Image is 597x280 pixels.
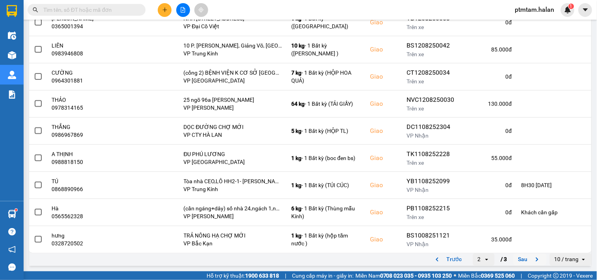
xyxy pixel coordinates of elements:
[370,18,397,27] div: Giao
[292,101,305,107] span: 64 kg
[285,271,286,280] span: |
[466,18,512,26] div: 0 đ
[184,77,282,85] div: VP [GEOGRAPHIC_DATA]
[521,181,587,189] div: 8H30 [DATE]
[355,271,452,280] span: Miền Nam
[15,209,17,211] sup: 1
[407,77,456,85] div: Trên xe
[184,239,282,247] div: VP Bắc Kạn
[52,150,126,158] div: A THỊNH
[521,208,587,216] div: Khách cần gấp
[162,7,168,13] span: plus
[184,96,282,104] div: 25 ngõ 96a [PERSON_NAME]
[509,5,561,15] span: ptmtam.halan
[43,6,136,14] input: Tìm tên, số ĐT hoặc mã đơn
[466,46,512,53] div: 85.000 đ
[292,42,305,49] span: 10 kg
[553,273,559,278] span: copyright
[501,255,507,264] span: / 3
[8,263,16,271] span: message
[407,231,456,240] div: BS1008251121
[52,96,126,104] div: THẢO
[292,127,361,135] div: - 1 Bất kỳ (HỘP TL)
[370,126,397,136] div: Giao
[52,50,126,57] div: 0983946808
[292,204,361,220] div: - 1 Bất kỳ (Thùng mẫu Kính)
[8,31,16,40] img: warehouse-icon
[176,3,190,17] button: file-add
[184,131,282,139] div: VP CTY HÀ LAN
[407,204,456,213] div: PB1108252215
[8,51,16,59] img: warehouse-icon
[579,3,592,17] button: caret-down
[292,181,361,189] div: - 1 Bất kỳ (TÚI CÚC)
[52,77,126,85] div: 0964301881
[569,4,574,9] sup: 1
[292,182,302,188] span: 1 kg
[478,256,481,263] div: 2
[407,68,456,77] div: CT1208250034
[8,228,16,236] span: question-circle
[466,73,512,81] div: 0 đ
[292,100,361,108] div: - 1 Bất kỳ (TẢI GIẦY)
[292,42,361,57] div: - 1 Bất kỳ ([PERSON_NAME] )
[52,158,126,166] div: 0988818150
[52,22,126,30] div: 0365001394
[52,177,126,185] div: TÚ
[292,15,361,30] div: - 1 Bất kỳ ([GEOGRAPHIC_DATA])
[370,208,397,217] div: Giao
[292,155,302,161] span: 1 kg
[52,232,126,239] div: hưng
[380,273,452,279] strong: 0708 023 035 - 0935 103 250
[370,99,397,109] div: Giao
[454,274,457,277] span: ⚪️
[184,104,282,112] div: VP [PERSON_NAME]
[245,273,279,279] strong: 1900 633 818
[481,273,515,279] strong: 0369 525 060
[184,22,282,30] div: VP Đại Cồ Việt
[292,70,302,76] span: 7 kg
[407,122,456,132] div: DC1108252304
[407,41,456,50] div: BS1208250042
[466,236,512,243] div: 35.000 đ
[407,159,456,167] div: Trên xe
[198,7,204,13] span: aim
[184,204,282,212] div: (cần ngáng+dây) số nhà 24,ngách 1,ngõ 495,[PERSON_NAME][GEOGRAPHIC_DATA],[GEOGRAPHIC_DATA]
[184,50,282,57] div: VP Trung Kính
[407,105,456,112] div: Trên xe
[184,177,282,185] div: Tòa nhà CEO,LÔ HH2-1- [PERSON_NAME], MỄ TRÌ , NAM TỪ LIÊM
[292,271,353,280] span: Cung cấp máy in - giấy in:
[52,131,126,139] div: 0986967869
[292,205,302,212] span: 6 kg
[370,153,397,163] div: Giao
[292,232,361,247] div: - 1 Bất kỳ (hộp tăm nước )
[52,69,126,77] div: CƯỜNG
[52,204,126,212] div: Hà
[52,212,126,220] div: 0565562328
[484,256,490,263] svg: open
[33,7,38,13] span: search
[194,3,208,17] button: aim
[514,254,547,265] button: next page. current page 2 / 3
[466,127,512,135] div: 0 đ
[158,3,172,17] button: plus
[570,4,573,9] span: 1
[370,45,397,54] div: Giao
[407,132,456,140] div: VP Nhận
[8,90,16,99] img: solution-icon
[292,128,302,134] span: 5 kg
[582,6,589,13] span: caret-down
[184,150,282,158] div: ĐU PHÚ LƯƠNG
[184,69,282,77] div: (cổng 2) BỆNH VIỆN K CƠ SỞ [GEOGRAPHIC_DATA], 30 Đ. [GEOGRAPHIC_DATA], [GEOGRAPHIC_DATA], [GEOGRA...
[8,246,16,253] span: notification
[428,254,467,265] button: previous page. current page 2 / 3
[370,235,397,244] div: Giao
[458,271,515,280] span: Miền Bắc
[466,154,512,162] div: 55.000 đ
[466,181,512,189] div: 0 đ
[7,5,17,17] img: logo-vxr
[407,149,456,159] div: TK1108252228
[564,6,571,13] img: icon-new-feature
[407,95,456,105] div: NVC1208250030
[184,123,282,131] div: DỌC ĐƯỜNG CHỢ MỚI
